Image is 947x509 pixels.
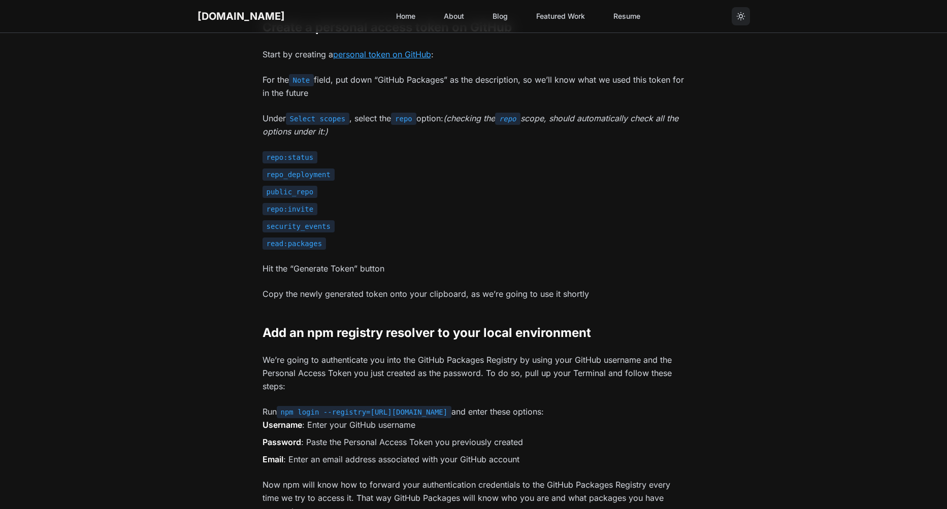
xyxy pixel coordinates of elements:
a: Home [390,7,421,25]
strong: Username [263,420,302,430]
code: Select scopes [286,113,350,125]
p: We’re going to authenticate you into the GitHub Packages Registry by using your GitHub username a... [263,353,685,393]
li: : Enter an email address associated with your GitHub account [263,453,685,466]
a: personal token on GitHub [333,49,431,59]
p: Copy the newly generated token onto your clipboard, as we’re going to use it shortly [263,287,685,300]
a: Featured Work [530,7,591,25]
button: Toggle theme [732,7,750,25]
a: Blog [486,7,514,25]
code: public_repo [263,186,318,198]
a: Resume [607,7,646,25]
p: Hit the “Generate Token” button [263,262,685,275]
code: Note [289,74,314,86]
p: Start by creating a : [263,48,685,61]
code: repo:status [263,151,318,163]
code: repo [391,113,416,125]
a: About [438,7,470,25]
h2: Add an npm registry resolver to your local environment [263,325,685,341]
code: read:packages [263,237,326,250]
p: Under , select the option: [263,112,685,138]
code: repo [495,113,520,125]
li: : Enter your GitHub username [263,418,685,431]
code: npm login --registry=[URL][DOMAIN_NAME] [277,406,452,418]
a: [DOMAIN_NAME] [198,10,285,22]
p: For the field, put down “GitHub Packages” as the description, so we’ll know what we used this tok... [263,73,685,99]
code: repo_deployment [263,168,335,181]
strong: Email [263,454,283,464]
li: Run and enter these options: [263,405,685,466]
code: security_events [263,220,335,232]
strong: Password [263,437,301,447]
code: repo:invite [263,203,318,215]
em: (checking the scope, should automatically check all the options under it:) [263,113,678,137]
li: : Paste the Personal Access Token you previously created [263,435,685,449]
